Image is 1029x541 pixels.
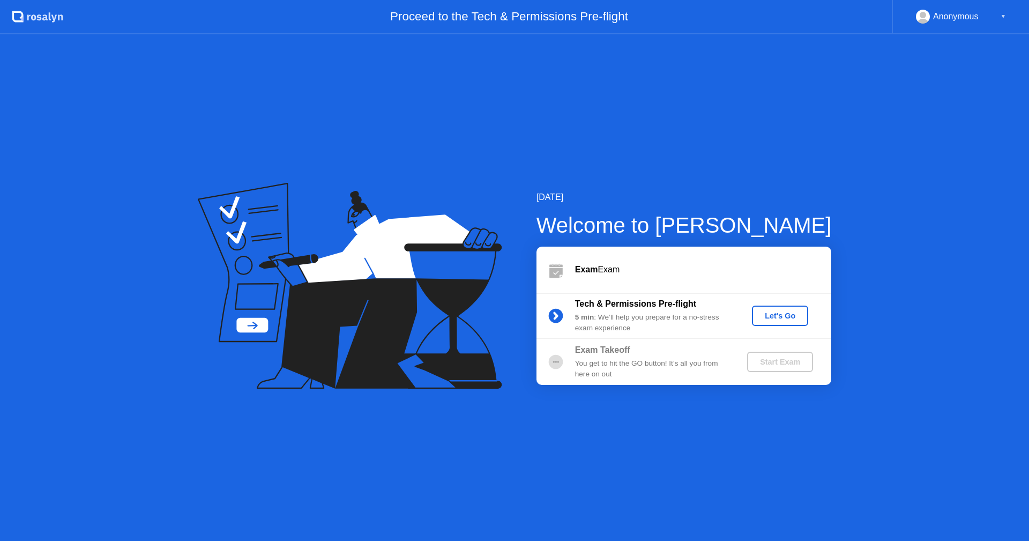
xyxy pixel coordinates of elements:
b: Tech & Permissions Pre-flight [575,299,696,308]
div: [DATE] [536,191,832,204]
div: Anonymous [933,10,979,24]
div: : We’ll help you prepare for a no-stress exam experience [575,312,729,334]
button: Start Exam [747,352,813,372]
b: Exam [575,265,598,274]
div: Start Exam [751,358,809,366]
div: ▼ [1001,10,1006,24]
div: Welcome to [PERSON_NAME] [536,209,832,241]
b: 5 min [575,313,594,321]
button: Let's Go [752,306,808,326]
div: Exam [575,263,831,276]
b: Exam Takeoff [575,345,630,354]
div: You get to hit the GO button! It’s all you from here on out [575,358,729,380]
div: Let's Go [756,312,804,320]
